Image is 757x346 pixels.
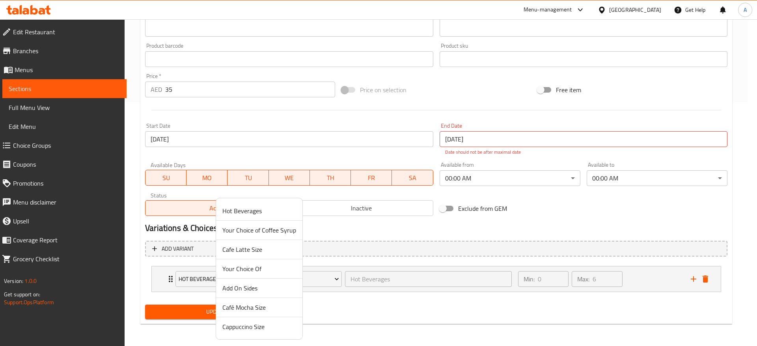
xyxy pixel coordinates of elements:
[222,264,296,273] span: Your Choice Of
[222,206,296,216] span: Hot Beverages
[222,303,296,312] span: Café Mocha Size
[222,322,296,331] span: Cappuccino Size
[222,245,296,254] span: Cafe Latte Size
[222,225,296,235] span: Your Choice of Coffee Syrup
[222,283,296,293] span: Add On Sides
